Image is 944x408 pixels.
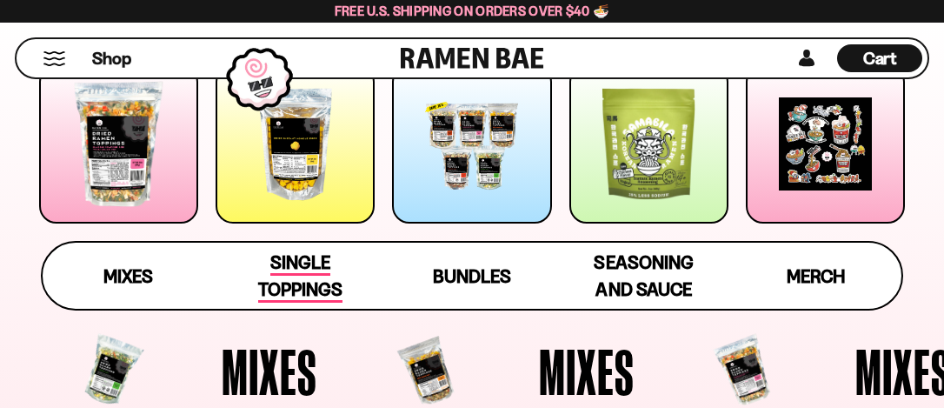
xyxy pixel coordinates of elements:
[729,243,901,309] a: Merch
[92,44,131,72] a: Shop
[386,243,558,309] a: Bundles
[103,265,153,287] span: Mixes
[594,251,693,300] span: Seasoning and Sauce
[215,243,387,309] a: Single Toppings
[43,243,215,309] a: Mixes
[335,3,610,19] span: Free U.S. Shipping on Orders over $40 🍜
[43,51,66,66] button: Mobile Menu Trigger
[863,48,897,69] span: Cart
[837,39,922,77] a: Cart
[558,243,730,309] a: Seasoning and Sauce
[539,339,635,404] span: Mixes
[258,251,342,303] span: Single Toppings
[222,339,317,404] span: Mixes
[92,47,131,70] span: Shop
[787,265,845,287] span: Merch
[433,265,511,287] span: Bundles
